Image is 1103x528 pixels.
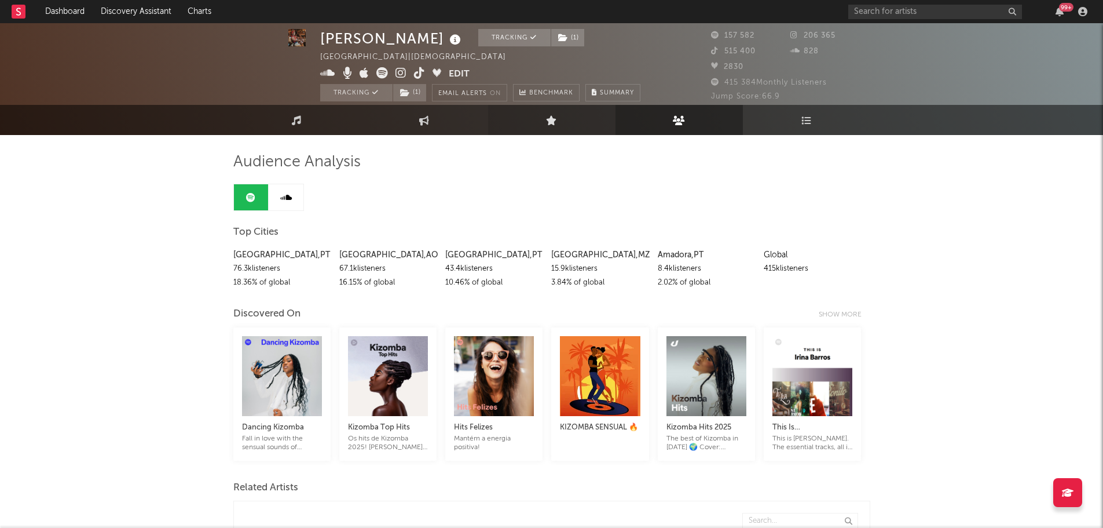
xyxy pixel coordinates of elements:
button: 99+ [1056,7,1064,16]
a: Kizomba Top HitsOs hits de Kizomba 2025! [PERSON_NAME] [PERSON_NAME] [PERSON_NAME] Calema Djodje ... [348,409,428,452]
div: Os hits de Kizomba 2025! [PERSON_NAME] [PERSON_NAME] [PERSON_NAME] Calema Djodje C4 [PERSON_NAME]... [348,435,428,452]
div: 18.36 % of global [233,276,331,290]
button: Summary [585,84,640,101]
div: Dancing Kizomba [242,421,322,435]
div: [GEOGRAPHIC_DATA] | [DEMOGRAPHIC_DATA] [320,50,519,64]
div: Mantém a energia positiva! [454,435,534,452]
span: Top Cities [233,225,279,239]
div: [PERSON_NAME] [320,29,464,48]
div: 99 + [1059,3,1073,12]
span: 515 400 [711,48,756,55]
span: Related Artists [233,481,298,495]
a: Hits FelizesMantém a energia positiva! [454,409,534,452]
span: ( 1 ) [551,29,585,46]
div: This Is [PERSON_NAME] [772,421,852,435]
a: Benchmark [513,84,580,101]
span: Summary [600,90,634,96]
span: Jump Score: 66.9 [711,93,780,100]
div: This is [PERSON_NAME]. The essential tracks, all in one playlist. [772,435,852,452]
div: 67.1k listeners [339,262,437,276]
div: Kizomba Top Hits [348,421,428,435]
span: ( 1 ) [393,84,427,101]
button: (1) [393,84,426,101]
div: [GEOGRAPHIC_DATA] , AO [339,248,437,262]
span: 415 384 Monthly Listeners [711,79,827,86]
span: 828 [790,48,819,55]
span: 2830 [711,63,743,71]
a: This Is [PERSON_NAME]This is [PERSON_NAME]. The essential tracks, all in one playlist. [772,409,852,452]
div: [GEOGRAPHIC_DATA] , MZ [551,248,648,262]
div: Amadora , PT [658,248,755,262]
span: Benchmark [529,86,573,100]
span: 157 582 [711,32,754,39]
div: 76.3k listeners [233,262,331,276]
button: (1) [551,29,584,46]
a: Kizomba Hits 2025The best of Kizomba in [DATE] 🌍 Cover: [PERSON_NAME] | Descobre-nos com estas ta... [666,409,746,452]
a: Dancing KizombaFall in love with the sensual sounds of Kizomba! Cover: [PERSON_NAME] [242,409,322,452]
button: Edit [449,67,470,82]
div: Global [764,248,861,262]
div: 10.46 % of global [445,276,543,290]
div: 415k listeners [764,262,861,276]
button: Tracking [320,84,393,101]
div: 43.4k listeners [445,262,543,276]
div: Discovered On [233,307,301,321]
div: Show more [819,308,870,322]
div: The best of Kizomba in [DATE] 🌍 Cover: [PERSON_NAME] | Descobre-nos com estas tags: músicas kizom... [666,435,746,452]
div: [GEOGRAPHIC_DATA] , PT [445,248,543,262]
div: Fall in love with the sensual sounds of Kizomba! Cover: [PERSON_NAME] [242,435,322,452]
a: KIZOMBA SENSUAL 🔥 [560,409,640,443]
div: [GEOGRAPHIC_DATA] , PT [233,248,331,262]
input: Search for artists [848,5,1022,19]
span: Audience Analysis [233,155,361,169]
div: Kizomba Hits 2025 [666,421,746,435]
button: Email AlertsOn [432,84,507,101]
button: Tracking [478,29,551,46]
div: 8.4k listeners [658,262,755,276]
div: Hits Felizes [454,421,534,435]
div: KIZOMBA SENSUAL 🔥 [560,421,640,435]
div: 15.9k listeners [551,262,648,276]
div: 2.02 % of global [658,276,755,290]
div: 3.84 % of global [551,276,648,290]
em: On [490,90,501,97]
span: 206 365 [790,32,836,39]
div: 16.15 % of global [339,276,437,290]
